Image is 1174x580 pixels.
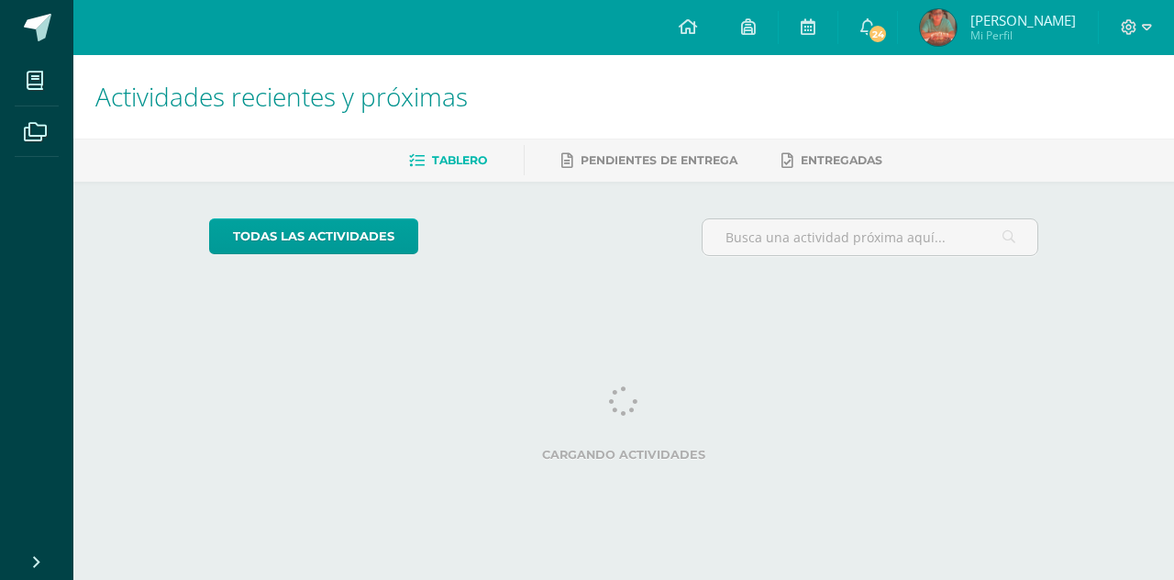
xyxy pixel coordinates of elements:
[970,11,1076,29] span: [PERSON_NAME]
[209,448,1039,462] label: Cargando actividades
[432,153,487,167] span: Tablero
[209,218,418,254] a: todas las Actividades
[801,153,882,167] span: Entregadas
[920,9,957,46] img: a7668162d112cc7a658838c605715d9f.png
[703,219,1038,255] input: Busca una actividad próxima aquí...
[95,79,468,114] span: Actividades recientes y próximas
[781,146,882,175] a: Entregadas
[581,153,737,167] span: Pendientes de entrega
[561,146,737,175] a: Pendientes de entrega
[868,24,888,44] span: 24
[970,28,1076,43] span: Mi Perfil
[409,146,487,175] a: Tablero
